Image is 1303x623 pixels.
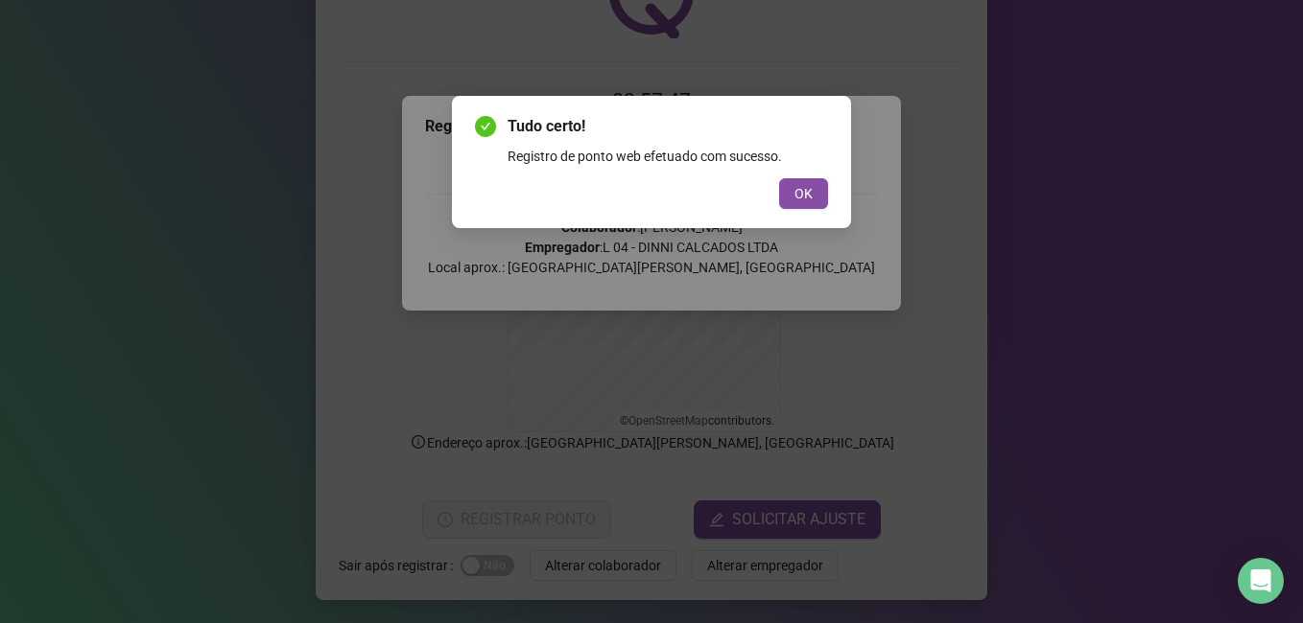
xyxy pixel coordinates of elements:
div: Registro de ponto web efetuado com sucesso. [508,146,828,167]
span: check-circle [475,116,496,137]
span: OK [794,183,813,204]
div: Open Intercom Messenger [1238,558,1284,604]
span: Tudo certo! [508,115,828,138]
button: OK [779,178,828,209]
